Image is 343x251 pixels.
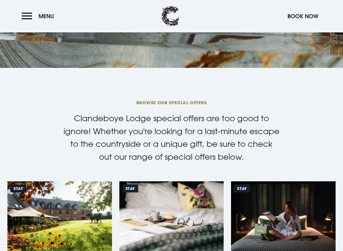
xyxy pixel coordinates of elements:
img: https://clandeboyelodge.s3-assets.com/offer-thumbnails/taste-of-freedom-special-offers-2025.png [119,181,224,251]
button: Menu [22,10,57,23]
span: Menu [39,13,54,20]
span: BROWSE OUR SPECIAL OFFERS [35,100,308,105]
span: Stay [122,184,138,192]
img: https://clandeboyelodge.s3-assets.com/offer-thumbnails/Savouring-Summer.png [7,181,112,251]
span: Stay [234,184,250,192]
img: Clandeboye Lodge [161,6,180,26]
img: A woman opening a gift box of VOYA spa products [231,181,336,251]
button: Book Now [284,10,321,23]
p: Clandeboye Lodge special offers are too good to ignore! Whether you're looking for a last-minute ... [63,112,279,163]
span: STAY [10,184,26,192]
